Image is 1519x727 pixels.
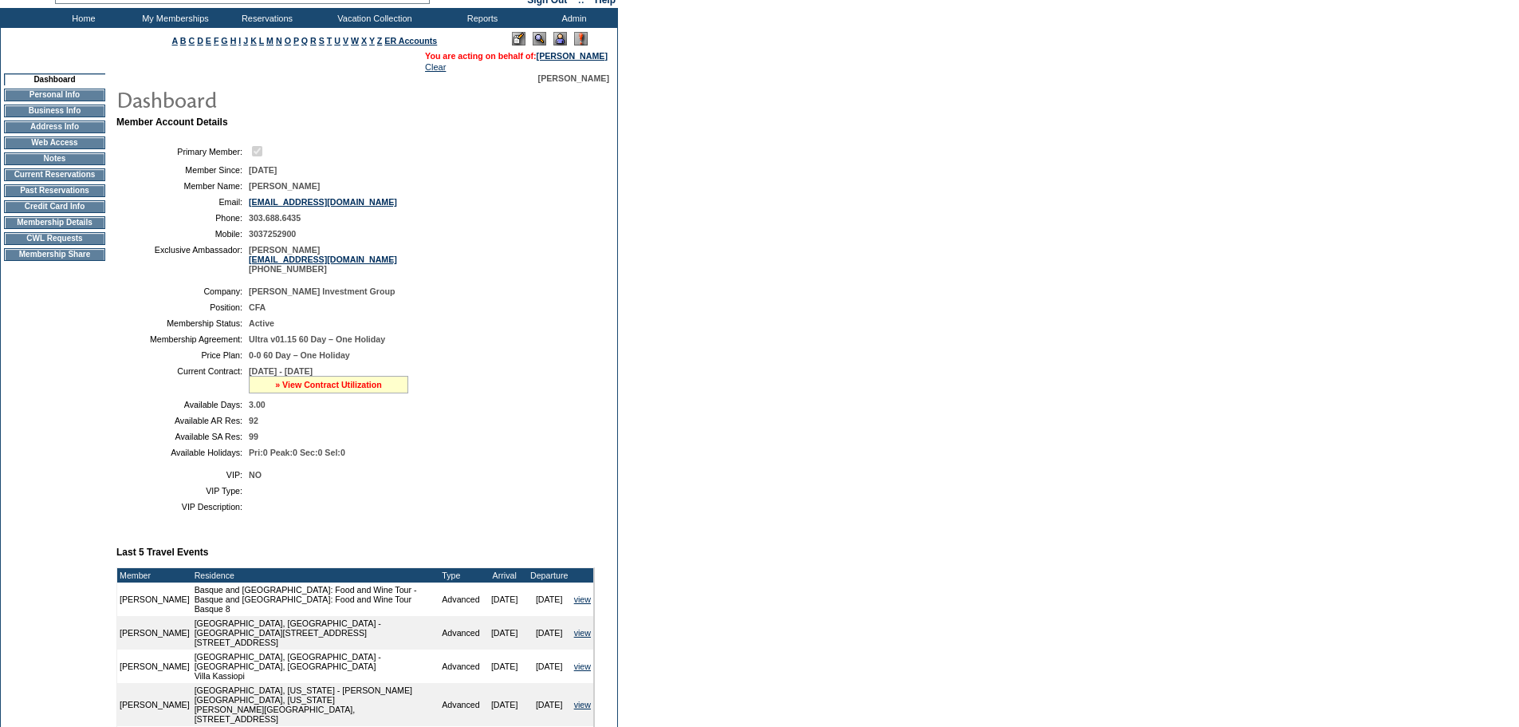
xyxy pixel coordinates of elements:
[123,350,242,360] td: Price Plan:
[574,595,591,604] a: view
[123,486,242,496] td: VIP Type:
[249,213,301,223] span: 303.688.6435
[192,583,440,616] td: Basque and [GEOGRAPHIC_DATA]: Food and Wine Tour - Basque and [GEOGRAPHIC_DATA]: Food and Wine To...
[4,216,105,229] td: Membership Details
[123,400,242,409] td: Available Days:
[4,152,105,165] td: Notes
[276,36,282,45] a: N
[117,568,192,583] td: Member
[249,448,345,457] span: Pri:0 Peak:0 Sec:0 Sel:0
[377,36,383,45] a: Z
[192,683,440,726] td: [GEOGRAPHIC_DATA], [US_STATE] - [PERSON_NAME][GEOGRAPHIC_DATA], [US_STATE] [PERSON_NAME][GEOGRAPH...
[369,36,375,45] a: Y
[425,51,608,61] span: You are acting on behalf of:
[192,650,440,683] td: [GEOGRAPHIC_DATA], [GEOGRAPHIC_DATA] - [GEOGRAPHIC_DATA], [GEOGRAPHIC_DATA] Villa Kassiopi
[4,200,105,213] td: Credit Card Info
[439,650,482,683] td: Advanced
[238,36,241,45] a: I
[4,105,105,117] td: Business Info
[116,83,435,115] img: pgTtlDashboard.gif
[526,8,618,28] td: Admin
[249,400,266,409] span: 3.00
[285,36,291,45] a: O
[249,366,313,376] span: [DATE] - [DATE]
[219,8,311,28] td: Reservations
[574,700,591,709] a: view
[249,334,385,344] span: Ultra v01.15 60 Day – One Holiday
[249,318,274,328] span: Active
[123,470,242,480] td: VIP:
[123,432,242,441] td: Available SA Res:
[439,683,482,726] td: Advanced
[311,8,435,28] td: Vacation Collection
[128,8,219,28] td: My Memberships
[116,547,208,558] b: Last 5 Travel Events
[123,366,242,393] td: Current Contract:
[192,568,440,583] td: Residence
[527,650,572,683] td: [DATE]
[249,197,397,207] a: [EMAIL_ADDRESS][DOMAIN_NAME]
[439,616,482,650] td: Advanced
[537,51,608,61] a: [PERSON_NAME]
[123,245,242,274] td: Exclusive Ambassador:
[4,136,105,149] td: Web Access
[243,36,248,45] a: J
[538,73,609,83] span: [PERSON_NAME]
[249,229,296,239] span: 3037252900
[123,334,242,344] td: Membership Agreement:
[334,36,340,45] a: U
[123,181,242,191] td: Member Name:
[123,213,242,223] td: Phone:
[310,36,317,45] a: R
[249,181,320,191] span: [PERSON_NAME]
[439,583,482,616] td: Advanced
[249,255,397,264] a: [EMAIL_ADDRESS][DOMAIN_NAME]
[4,232,105,245] td: CWL Requests
[533,32,546,45] img: View Mode
[482,616,527,650] td: [DATE]
[435,8,526,28] td: Reports
[250,36,257,45] a: K
[214,36,219,45] a: F
[574,628,591,638] a: view
[123,502,242,512] td: VIP Description:
[4,89,105,101] td: Personal Info
[172,36,178,45] a: A
[4,73,105,85] td: Dashboard
[4,168,105,181] td: Current Reservations
[180,36,187,45] a: B
[249,350,350,360] span: 0-0 60 Day – One Holiday
[123,197,242,207] td: Email:
[249,245,397,274] span: [PERSON_NAME] [PHONE_NUMBER]
[259,36,264,45] a: L
[192,616,440,650] td: [GEOGRAPHIC_DATA], [GEOGRAPHIC_DATA] - [GEOGRAPHIC_DATA][STREET_ADDRESS] [STREET_ADDRESS]
[221,36,227,45] a: G
[36,8,128,28] td: Home
[123,416,242,425] td: Available AR Res:
[574,32,588,45] img: Log Concern/Member Elevation
[527,616,572,650] td: [DATE]
[266,36,273,45] a: M
[117,650,192,683] td: [PERSON_NAME]
[249,470,262,480] span: NO
[527,568,572,583] td: Departure
[482,568,527,583] td: Arrival
[249,165,277,175] span: [DATE]
[527,683,572,726] td: [DATE]
[123,302,242,312] td: Position:
[361,36,367,45] a: X
[123,286,242,296] td: Company:
[249,432,258,441] span: 99
[384,36,437,45] a: ER Accounts
[574,662,591,671] a: view
[553,32,567,45] img: Impersonate
[293,36,299,45] a: P
[439,568,482,583] td: Type
[527,583,572,616] td: [DATE]
[249,286,395,296] span: [PERSON_NAME] Investment Group
[249,416,258,425] span: 92
[351,36,359,45] a: W
[123,165,242,175] td: Member Since:
[123,229,242,239] td: Mobile:
[116,117,228,128] b: Member Account Details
